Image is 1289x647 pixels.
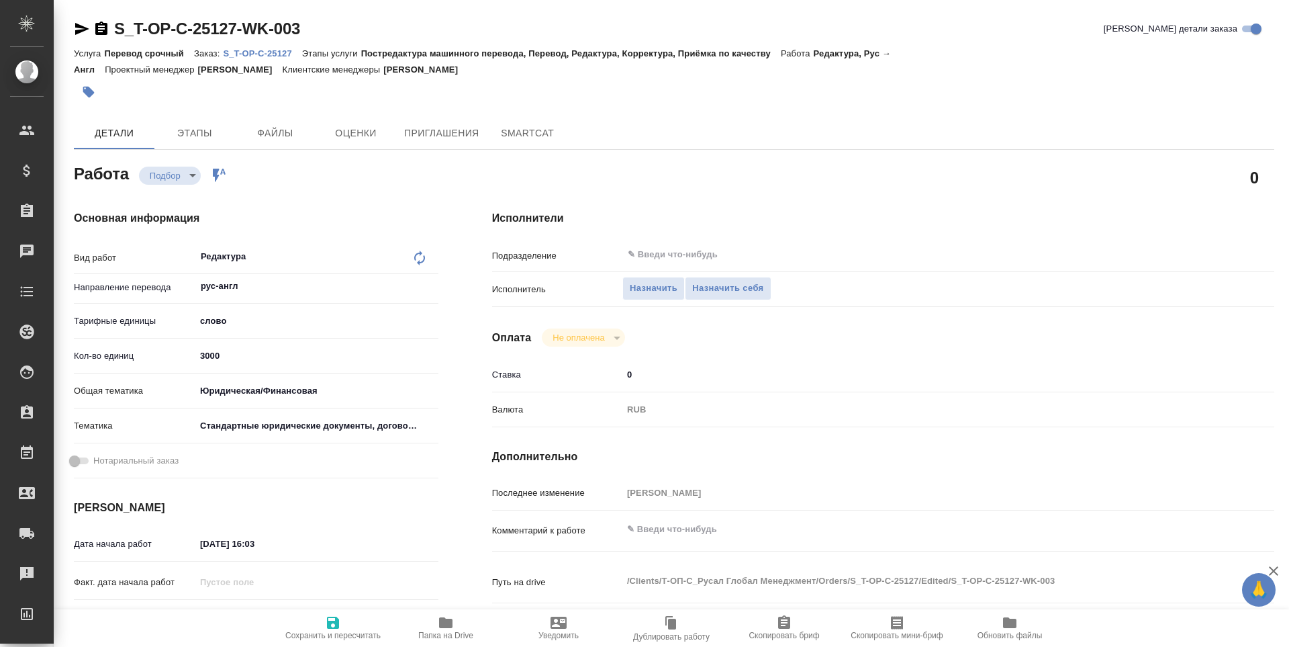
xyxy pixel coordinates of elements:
button: Назначить [622,277,685,300]
div: Подбор [542,329,624,347]
span: Уведомить [538,631,579,640]
span: Приглашения [404,125,479,142]
div: Юридическая/Финансовая [195,380,438,402]
h4: Исполнители [492,210,1274,226]
button: Скопировать мини-бриф [841,609,953,647]
button: Назначить себя [685,277,771,300]
button: Обновить файлы [953,609,1066,647]
p: Путь на drive [492,576,622,589]
span: SmartCat [495,125,560,142]
span: Папка на Drive [418,631,473,640]
p: Общая тематика [74,384,195,398]
p: Проектный менеджер [105,64,197,75]
span: Скопировать бриф [749,631,819,640]
button: Скопировать ссылку [93,21,109,37]
button: Уведомить [502,609,615,647]
h2: Работа [74,161,129,185]
p: Постредактура машинного перевода, Перевод, Редактура, Корректура, Приёмка по качеству [361,48,781,58]
p: Тематика [74,419,195,433]
a: S_T-OP-C-25127 [223,47,301,58]
span: Нотариальный заказ [93,454,179,468]
input: ✎ Введи что-нибудь [626,247,1160,263]
textarea: /Clients/Т-ОП-С_Русал Глобал Менеджмент/Orders/S_T-OP-C-25127/Edited/S_T-OP-C-25127-WK-003 [622,570,1209,593]
h4: Оплата [492,330,532,346]
h2: 0 [1250,166,1259,189]
p: Перевод срочный [104,48,194,58]
span: Этапы [162,125,227,142]
p: Комментарий к работе [492,524,622,537]
p: S_T-OP-C-25127 [223,48,301,58]
p: Валюта [492,403,622,417]
button: Добавить тэг [74,77,103,107]
p: Заказ: [194,48,223,58]
div: слово [195,310,438,333]
p: Услуга [74,48,104,58]
button: 🙏 [1242,573,1276,607]
button: Не оплачена [548,332,608,343]
input: Пустое поле [622,483,1209,503]
button: Скопировать бриф [728,609,841,647]
span: Скопировать мини-бриф [851,631,943,640]
input: ✎ Введи что-нибудь [195,534,313,554]
p: Вид работ [74,251,195,265]
a: S_T-OP-C-25127-WK-003 [114,19,300,38]
input: ✎ Введи что-нибудь [622,365,1209,384]
div: Подбор [139,167,201,185]
button: Папка на Drive [389,609,502,647]
h4: [PERSON_NAME] [74,500,438,516]
p: Подразделение [492,249,622,263]
p: Направление перевода [74,281,195,294]
span: Обновить файлы [977,631,1043,640]
p: Кол-во единиц [74,349,195,363]
div: Стандартные юридические документы, договоры, уставы [195,415,438,437]
p: Работа [781,48,814,58]
p: Этапы услуги [302,48,361,58]
span: [PERSON_NAME] детали заказа [1104,22,1237,36]
p: Ставка [492,368,622,382]
span: Назначить себя [692,281,763,296]
button: Open [1202,253,1204,256]
h4: Основная информация [74,210,438,226]
button: Подбор [146,170,185,181]
input: ✎ Введи что-нибудь [195,346,438,365]
p: Дата начала работ [74,537,195,551]
span: Детали [82,125,146,142]
button: Сохранить и пересчитать [277,609,389,647]
p: Исполнитель [492,283,622,296]
button: Дублировать работу [615,609,728,647]
p: Клиентские менеджеры [283,64,384,75]
input: ✎ Введи что-нибудь [195,607,313,627]
span: Дублировать работу [633,632,710,642]
button: Open [431,285,434,288]
h4: Дополнительно [492,449,1274,465]
input: Пустое поле [195,572,313,592]
span: Оценки [324,125,388,142]
span: Файлы [243,125,307,142]
p: Тарифные единицы [74,314,195,328]
div: RUB [622,398,1209,421]
span: 🙏 [1247,576,1270,604]
button: Скопировать ссылку для ЯМессенджера [74,21,90,37]
p: [PERSON_NAME] [383,64,468,75]
p: Последнее изменение [492,486,622,500]
p: Факт. дата начала работ [74,576,195,589]
p: [PERSON_NAME] [198,64,283,75]
span: Назначить [630,281,677,296]
span: Сохранить и пересчитать [285,631,381,640]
